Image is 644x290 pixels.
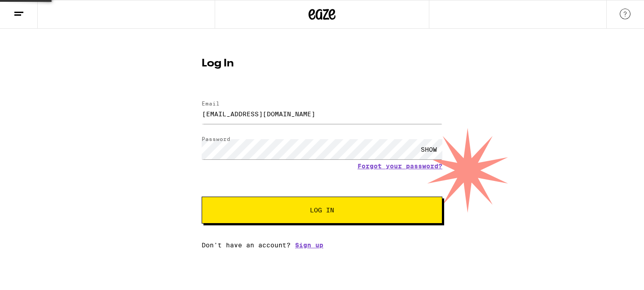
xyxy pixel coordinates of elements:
[357,163,442,170] a: Forgot your password?
[295,242,323,249] a: Sign up
[415,139,442,159] div: SHOW
[310,207,334,213] span: Log In
[202,197,442,224] button: Log In
[202,136,230,142] label: Password
[202,58,442,69] h1: Log In
[202,104,442,124] input: Email
[202,101,220,106] label: Email
[202,242,442,249] div: Don't have an account?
